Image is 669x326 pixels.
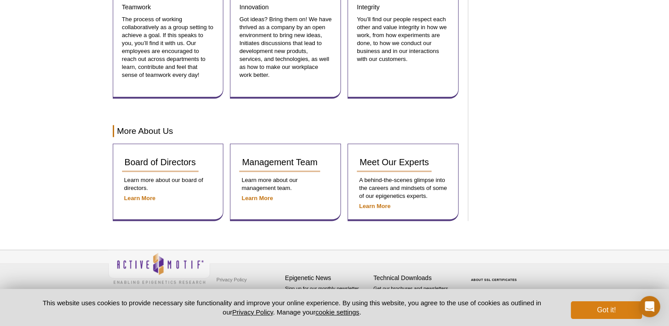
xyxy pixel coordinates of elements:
[471,278,517,281] a: ABOUT SSL CERTIFICATES
[357,15,449,63] p: You’ll find our people respect each other and value integrity in how we work, from how experiment...
[462,265,528,285] table: Click to Verify - This site chose Symantec SSL for secure e-commerce and confidential communicati...
[239,3,332,11] h4: Innovation
[285,285,369,315] p: Sign up for our monthly newsletter highlighting recent publications in the field of epigenetics.
[239,153,320,172] a: Management Team
[122,3,214,11] h4: Teamwork
[214,286,261,299] a: Terms & Conditions
[285,274,369,282] h4: Epigenetic News
[374,274,458,282] h4: Technical Downloads
[125,157,196,167] span: Board of Directors
[357,176,449,200] p: A behind-the-scenes glimpse into the careers and mindsets of some of our epigenetics experts.
[639,296,660,317] div: Open Intercom Messenger
[124,195,156,201] a: Learn More
[239,176,332,192] p: Learn more about our management team.
[374,285,458,307] p: Get our brochures and newsletters, or request them by mail.
[239,15,332,79] p: Got ideas? Bring them on! We have thrived as a company by an open environment to bring new ideas,...
[357,153,432,172] a: Meet Our Experts
[122,15,214,79] p: The process of working collaboratively as a group setting to achieve a goal. If this speaks to yo...
[108,250,210,286] img: Active Motif,
[113,125,459,137] h2: More About Us
[359,203,390,209] a: Learn More
[214,273,249,286] a: Privacy Policy
[27,298,557,317] p: This website uses cookies to provide necessary site functionality and improve your online experie...
[315,308,359,316] button: cookie settings
[122,176,214,192] p: Learn more about our board of directors.
[571,301,642,319] button: Got it!
[232,308,273,316] a: Privacy Policy
[359,157,429,167] span: Meet Our Experts
[357,3,449,11] h4: Integrity
[241,195,273,201] a: Learn More
[122,153,199,172] a: Board of Directors
[242,157,317,167] span: Management Team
